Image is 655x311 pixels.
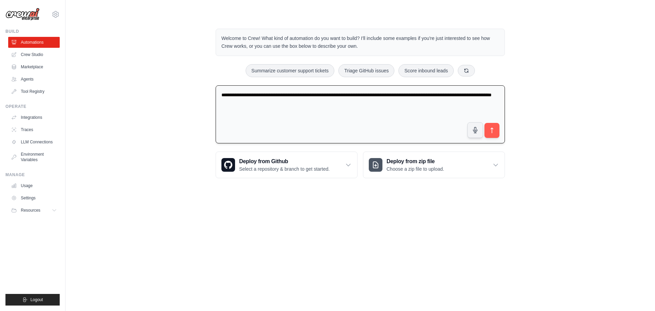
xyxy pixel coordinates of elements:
button: Summarize customer support tickets [246,64,334,77]
button: Resources [8,205,60,216]
a: Marketplace [8,61,60,72]
a: Tool Registry [8,86,60,97]
a: Crew Studio [8,49,60,60]
button: Triage GitHub issues [338,64,394,77]
a: Integrations [8,112,60,123]
a: Settings [8,193,60,203]
p: Select a repository & branch to get started. [239,166,330,172]
h3: Deploy from zip file [387,157,444,166]
img: Logo [5,8,40,21]
button: Logout [5,294,60,306]
p: Welcome to Crew! What kind of automation do you want to build? I'll include some examples if you'... [221,34,499,50]
div: Operate [5,104,60,109]
div: Widget de chat [621,278,655,311]
a: Environment Variables [8,149,60,165]
span: Resources [21,208,40,213]
iframe: Chat Widget [621,278,655,311]
button: Score inbound leads [398,64,454,77]
a: Automations [8,37,60,48]
a: Traces [8,124,60,135]
div: Manage [5,172,60,178]
span: Logout [30,297,43,302]
a: Usage [8,180,60,191]
a: Agents [8,74,60,85]
p: Choose a zip file to upload. [387,166,444,172]
div: Build [5,29,60,34]
h3: Deploy from Github [239,157,330,166]
a: LLM Connections [8,137,60,147]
